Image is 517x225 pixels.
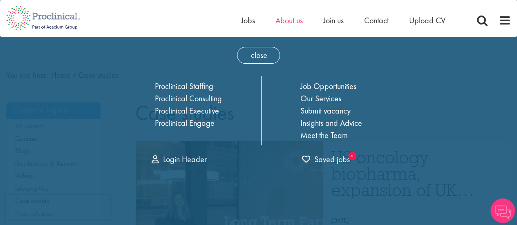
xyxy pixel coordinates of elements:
[302,154,350,165] span: Saved jobs
[155,81,213,91] a: Proclinical Staffing
[155,105,219,116] a: Proclinical Executive
[155,93,222,104] a: Proclinical Consulting
[300,130,348,140] a: Meet the Team
[155,118,215,128] a: Proclinical Engage
[300,118,362,128] a: Insights and Advice
[364,15,389,26] a: Contact
[302,154,350,165] a: 0 jobs in shortlist
[490,198,515,223] img: Chatbot
[152,154,207,165] a: Login Header
[348,152,356,160] sub: 0
[237,47,280,64] span: close
[275,15,303,26] a: About us
[241,15,255,26] a: Jobs
[300,105,351,116] a: Submit vacancy
[409,15,445,26] a: Upload CV
[300,93,341,104] a: Our Services
[323,15,344,26] a: Join us
[300,81,356,91] a: Job Opportunities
